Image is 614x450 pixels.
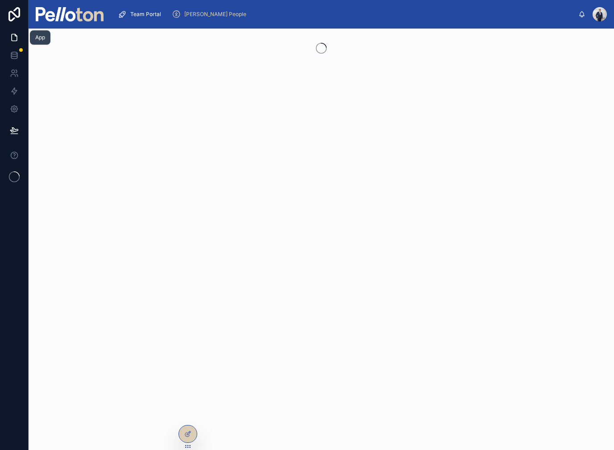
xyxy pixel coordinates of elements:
div: scrollable content [111,4,578,24]
span: Team Portal [130,11,161,18]
img: App logo [36,7,104,21]
div: App [35,34,45,41]
a: Team Portal [115,6,167,22]
span: [PERSON_NAME] People [184,11,246,18]
a: [PERSON_NAME] People [169,6,253,22]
